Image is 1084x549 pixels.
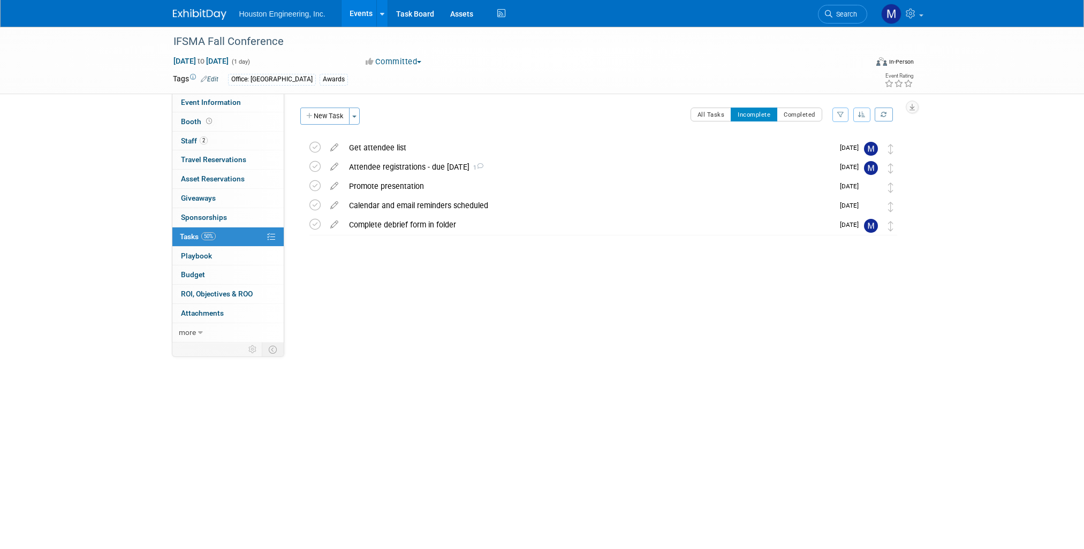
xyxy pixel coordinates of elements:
span: [DATE] [840,163,864,171]
img: Heidi Joarnt [864,200,878,213]
a: edit [325,220,344,230]
a: Booth [172,112,284,131]
span: more [179,328,196,337]
div: Promote presentation [344,177,833,195]
div: Event Format [804,56,914,72]
a: Refresh [875,108,893,121]
a: more [172,323,284,342]
a: Attachments [172,304,284,323]
a: edit [325,162,344,172]
img: Mark Jacobs [864,219,878,233]
i: Move task [888,163,893,173]
span: Asset Reservations [181,174,245,183]
div: Complete debrief form in folder [344,216,833,234]
img: Format-Inperson.png [876,57,887,66]
span: [DATE] [840,221,864,228]
span: Booth [181,117,214,126]
span: Budget [181,270,205,279]
div: IFSMA Fall Conference [170,32,851,51]
div: Awards [320,74,348,85]
button: Committed [362,56,426,67]
span: [DATE] [840,202,864,209]
img: Mayra Nanclares [881,4,901,24]
div: Attendee registrations - due [DATE] [344,158,833,176]
span: [DATE] [DATE] [173,56,229,66]
span: Travel Reservations [181,155,246,164]
i: Move task [888,202,893,212]
img: ExhibitDay [173,9,226,20]
a: edit [325,143,344,152]
span: 1 [469,164,483,171]
span: 50% [201,232,216,240]
a: Tasks50% [172,227,284,246]
td: Personalize Event Tab Strip [244,342,262,356]
span: Houston Engineering, Inc. [239,10,325,18]
i: Move task [888,182,893,193]
div: Calendar and email reminders scheduled [344,196,833,215]
a: Event Information [172,93,284,112]
span: Staff [181,136,208,145]
td: Tags [173,73,218,86]
span: (1 day) [231,58,250,65]
span: Giveaways [181,194,216,202]
a: ROI, Objectives & ROO [172,285,284,303]
div: Event Rating [884,73,913,79]
span: [DATE] [840,182,864,190]
td: Toggle Event Tabs [262,342,284,356]
a: Sponsorships [172,208,284,227]
i: Move task [888,221,893,231]
div: Get attendee list [344,139,833,157]
a: Search [818,5,867,24]
button: Completed [777,108,822,121]
img: Mark Jacobs [864,142,878,156]
a: Edit [201,75,218,83]
i: Move task [888,144,893,154]
a: edit [325,181,344,191]
span: Search [832,10,857,18]
span: Attachments [181,309,224,317]
div: In-Person [889,58,914,66]
button: Incomplete [731,108,777,121]
span: Event Information [181,98,241,106]
button: All Tasks [691,108,732,121]
span: Booth not reserved yet [204,117,214,125]
a: edit [325,201,344,210]
a: Giveaways [172,189,284,208]
span: Tasks [180,232,216,241]
a: Playbook [172,247,284,265]
a: Staff2 [172,132,284,150]
span: to [196,57,206,65]
span: Sponsorships [181,213,227,222]
a: Asset Reservations [172,170,284,188]
span: ROI, Objectives & ROO [181,289,253,298]
span: Playbook [181,251,212,260]
div: Office: [GEOGRAPHIC_DATA] [228,74,316,85]
img: Heidi Joarnt [864,180,878,194]
span: 2 [200,136,208,144]
button: New Task [300,108,350,125]
a: Travel Reservations [172,150,284,169]
a: Budget [172,265,284,284]
img: Mayra Nanclares [864,161,878,175]
span: [DATE] [840,144,864,151]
